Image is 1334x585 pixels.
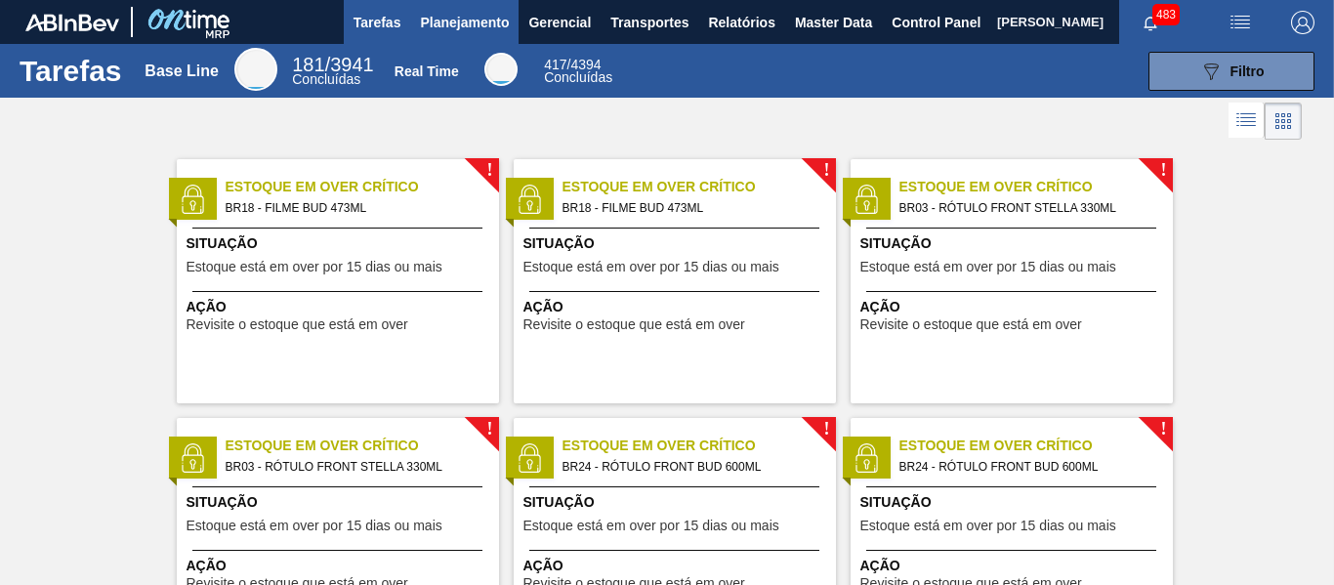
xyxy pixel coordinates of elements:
span: / 4394 [544,57,601,72]
span: Concluídas [544,69,612,85]
span: Estoque em Over Crítico [563,436,836,456]
span: Ação [523,556,831,576]
div: Base Line [234,48,277,91]
span: Estoque em Over Crítico [226,436,499,456]
span: Situação [523,233,831,254]
span: Estoque em Over Crítico [226,177,499,197]
span: Situação [860,233,1168,254]
button: Notificações [1119,9,1182,36]
span: Estoque está em over por 15 dias ou mais [860,519,1116,533]
img: status [515,443,544,473]
span: Ação [860,297,1168,317]
span: Estoque está em over por 15 dias ou mais [187,260,442,274]
img: status [852,185,881,214]
span: Situação [187,233,494,254]
span: Estoque está em over por 15 dias ou mais [523,260,779,274]
span: Concluídas [292,71,360,87]
span: ! [1160,163,1166,178]
div: Base Line [292,57,373,86]
img: status [178,443,207,473]
div: Real Time [544,59,612,84]
button: Filtro [1148,52,1314,91]
span: ! [823,163,829,178]
span: Tarefas [354,11,401,34]
span: Estoque em Over Crítico [563,177,836,197]
div: Real Time [395,63,459,79]
span: Ação [860,556,1168,576]
span: Situação [187,492,494,513]
img: userActions [1229,11,1252,34]
span: Control Panel [892,11,980,34]
span: BR03 - RÓTULO FRONT STELLA 330ML [226,456,483,478]
span: ! [486,163,492,178]
span: Situação [523,492,831,513]
img: Logout [1291,11,1314,34]
span: ! [1160,422,1166,437]
img: status [515,185,544,214]
span: Revisite o estoque que está em over [523,317,745,332]
div: Real Time [484,53,518,86]
span: Gerencial [528,11,591,34]
span: Situação [860,492,1168,513]
span: 483 [1152,4,1180,25]
img: status [852,443,881,473]
span: / 3941 [292,54,373,75]
span: Transportes [610,11,688,34]
span: Ação [187,297,494,317]
span: ! [486,422,492,437]
span: Relatórios [708,11,774,34]
div: Visão em Lista [1229,103,1265,140]
span: Estoque em Over Crítico [899,436,1173,456]
span: BR24 - RÓTULO FRONT BUD 600ML [899,456,1157,478]
span: BR18 - FILME BUD 473ML [563,197,820,219]
div: Visão em Cards [1265,103,1302,140]
span: 417 [544,57,566,72]
span: Planejamento [420,11,509,34]
span: Master Data [795,11,872,34]
span: ! [823,422,829,437]
span: BR24 - RÓTULO FRONT BUD 600ML [563,456,820,478]
span: Ação [523,297,831,317]
span: BR18 - FILME BUD 473ML [226,197,483,219]
div: Base Line [145,63,219,80]
span: Estoque está em over por 15 dias ou mais [860,260,1116,274]
span: Estoque em Over Crítico [899,177,1173,197]
img: TNhmsLtSVTkK8tSr43FrP2fwEKptu5GPRR3wAAAABJRU5ErkJggg== [25,14,119,31]
img: status [178,185,207,214]
span: Revisite o estoque que está em over [187,317,408,332]
span: Estoque está em over por 15 dias ou mais [187,519,442,533]
h1: Tarefas [20,60,122,82]
span: Estoque está em over por 15 dias ou mais [523,519,779,533]
span: BR03 - RÓTULO FRONT STELLA 330ML [899,197,1157,219]
span: Ação [187,556,494,576]
span: Revisite o estoque que está em over [860,317,1082,332]
span: 181 [292,54,324,75]
span: Filtro [1230,63,1265,79]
